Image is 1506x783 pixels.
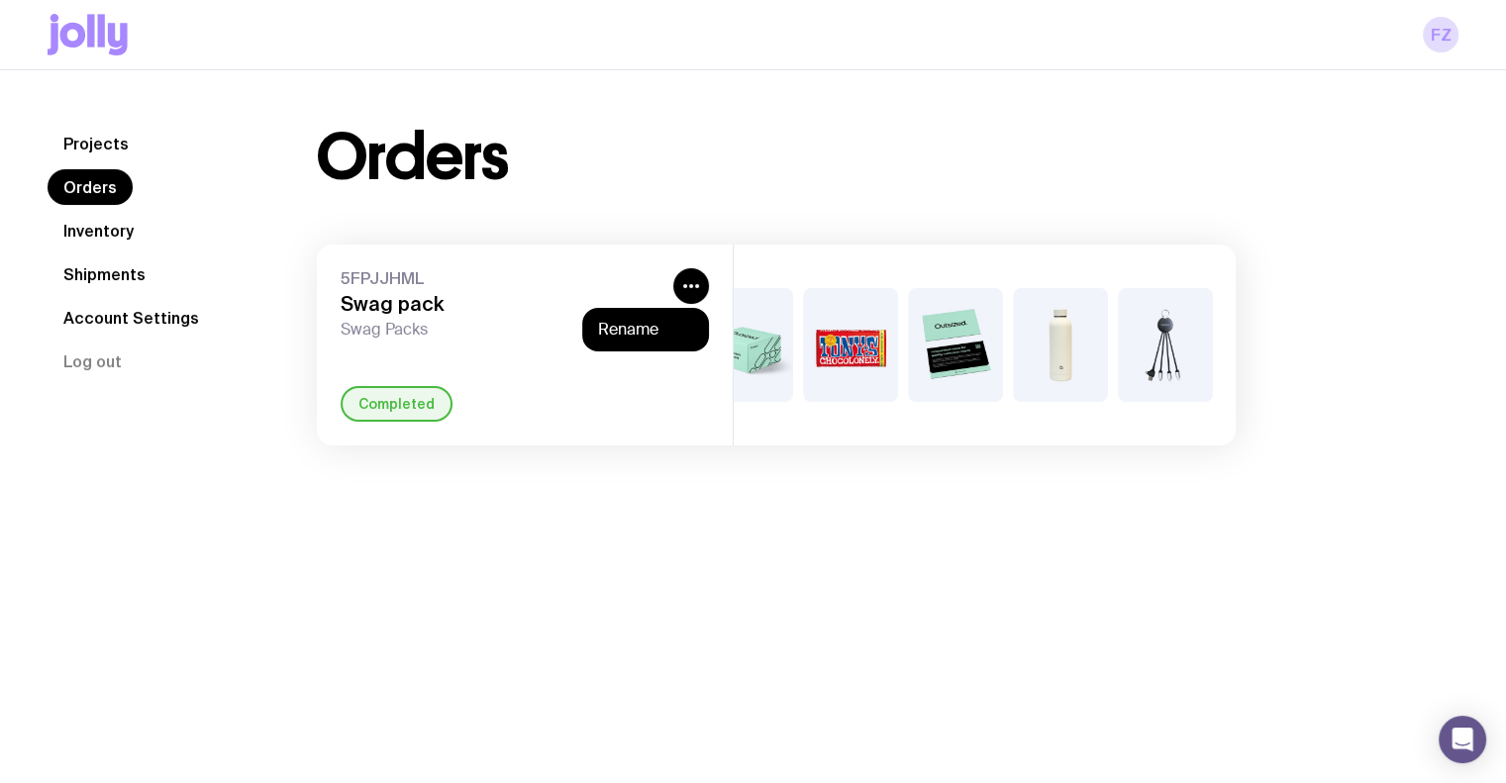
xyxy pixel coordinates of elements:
[48,169,133,205] a: Orders
[341,320,665,340] span: Swag Packs
[48,213,150,248] a: Inventory
[48,126,145,161] a: Projects
[48,300,215,336] a: Account Settings
[48,343,138,379] button: Log out
[598,320,693,340] button: Rename
[341,386,452,422] div: Completed
[48,256,161,292] a: Shipments
[341,268,665,288] span: 5FPJJHML
[1423,17,1458,52] a: FZ
[317,126,508,189] h1: Orders
[1439,716,1486,763] div: Open Intercom Messenger
[341,292,665,316] h3: Swag pack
